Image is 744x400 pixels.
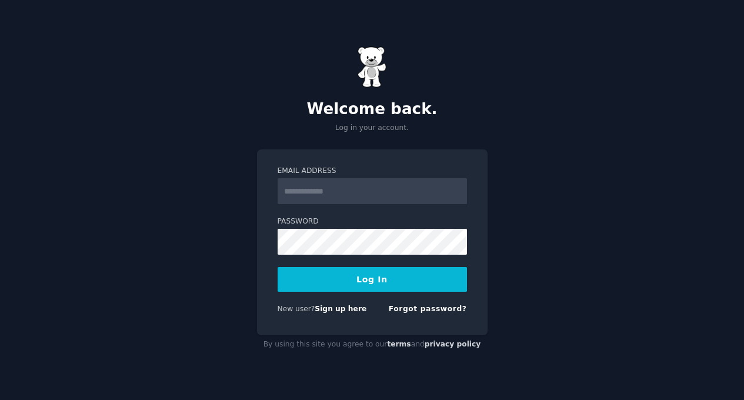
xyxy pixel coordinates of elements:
[257,123,488,134] p: Log in your account.
[257,100,488,119] h2: Welcome back.
[358,46,387,88] img: Gummy Bear
[387,340,411,348] a: terms
[278,305,315,313] span: New user?
[278,216,467,227] label: Password
[389,305,467,313] a: Forgot password?
[278,166,467,176] label: Email Address
[425,340,481,348] a: privacy policy
[315,305,366,313] a: Sign up here
[257,335,488,354] div: By using this site you agree to our and
[278,267,467,292] button: Log In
